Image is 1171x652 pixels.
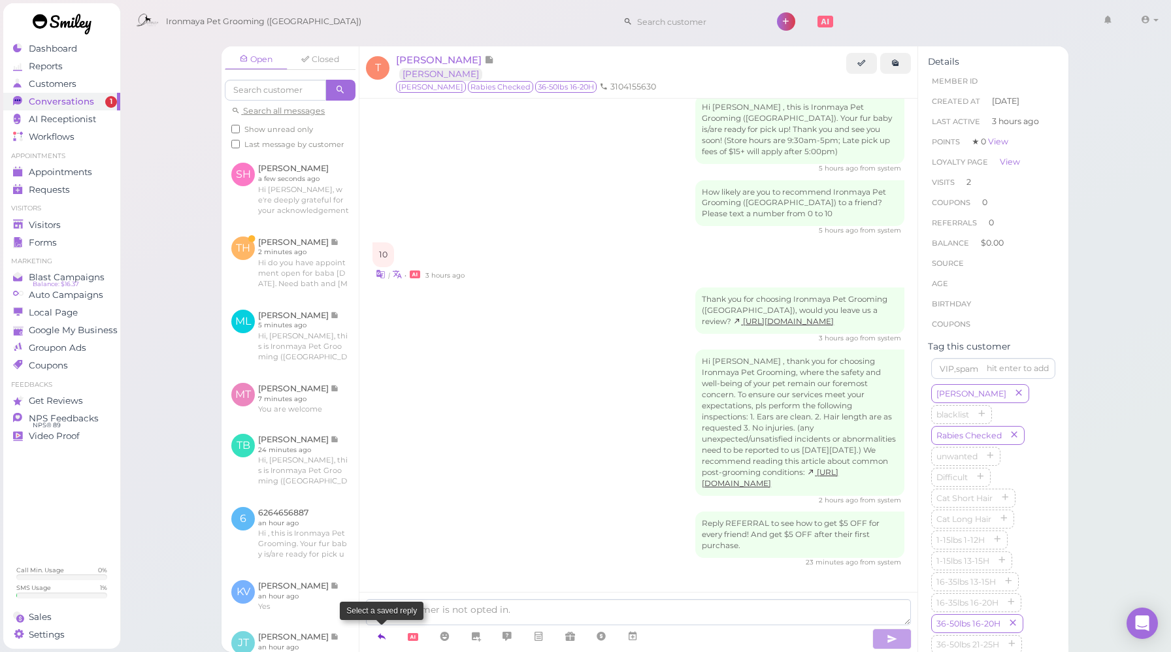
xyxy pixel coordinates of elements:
a: [PERSON_NAME] [399,68,482,80]
span: Coupons [932,319,970,329]
span: from system [860,496,901,504]
span: [PERSON_NAME] [934,389,1009,399]
a: Open [225,50,288,70]
span: Coupons [29,360,68,371]
span: [DATE] [992,95,1019,107]
a: Get Reviews [3,392,120,410]
input: Search customer [633,11,759,32]
div: How likely are you to recommend Ironmaya Pet Grooming ([GEOGRAPHIC_DATA]) to a friend? Please tex... [695,180,904,227]
a: Video Proof [3,427,120,445]
span: T [366,56,389,80]
span: [PERSON_NAME] [396,54,484,66]
a: Blast Campaigns Balance: $16.37 [3,269,120,286]
span: 16-35lbs 13-15H [934,577,998,587]
span: Member ID [932,76,978,86]
span: Coupons [932,198,970,207]
a: NPS Feedbacks NPS® 89 [3,410,120,427]
a: Forms [3,234,120,252]
div: • [372,267,904,281]
span: Appointments [29,167,92,178]
input: Show unread only [231,125,240,133]
a: View [1000,157,1020,167]
span: 09/02/2025 02:38pm [819,496,860,504]
span: Balance: $16.37 [33,279,79,289]
div: Details [928,56,1059,67]
a: Conversations 1 [3,93,120,110]
span: Groupon Ads [29,342,86,353]
a: Customers [3,75,120,93]
span: Auto Campaigns [29,289,103,301]
li: Marketing [3,257,120,266]
span: Conversations [29,96,94,107]
div: SMS Usage [16,583,51,592]
span: Settings [29,629,65,640]
span: Balance [932,238,971,248]
span: Blast Campaigns [29,272,105,283]
span: blacklist [934,410,972,419]
a: Sales [3,608,120,626]
div: Hi [PERSON_NAME] , thank you for choosing Ironmaya Pet Grooming, where the safety and well-being ... [695,350,904,495]
a: [URL][DOMAIN_NAME] [702,468,838,488]
span: Dashboard [29,43,77,54]
span: age [932,279,948,288]
span: 09/02/2025 01:35pm [819,334,860,342]
a: AI Receptionist [3,110,120,128]
span: Birthday [932,299,971,308]
span: Video Proof [29,431,80,442]
span: Rabies Checked [468,81,533,93]
a: Dashboard [3,40,120,57]
span: Created At [932,97,980,106]
a: Requests [3,181,120,199]
span: Get Reviews [29,395,83,406]
span: Requests [29,184,70,195]
span: 1 [105,96,117,108]
a: Closed [289,50,352,69]
span: Difficult [934,472,970,482]
a: Auto Campaigns [3,286,120,304]
a: [PERSON_NAME] [PERSON_NAME] [396,54,494,80]
span: $0.00 [981,238,1004,248]
span: 1-15lbs 13-15H [934,556,992,566]
div: Reply REFERRAL to see how to get $5 OFF for every friend! And get $5 OFF after their first purchase. [695,512,904,558]
div: Hi [PERSON_NAME] , this is Ironmaya Pet Grooming ([GEOGRAPHIC_DATA]). Your fur baby is/are ready ... [695,95,904,164]
i: | [388,271,390,280]
span: Last message by customer [244,140,344,149]
span: Referrals [932,218,977,227]
span: Forms [29,237,57,248]
div: Open Intercom Messenger [1127,608,1158,639]
span: from system [860,226,901,235]
li: Appointments [3,152,120,161]
span: 16-35lbs 16-20H [934,598,1001,608]
span: 09/02/2025 11:38am [819,164,860,172]
a: View [988,137,1008,146]
span: 1-15lbs 1-12H [934,535,987,545]
span: Cat Long Hair [934,514,994,524]
span: from system [860,558,901,566]
span: Points [932,137,960,146]
li: Visitors [3,204,120,213]
span: 3 hours ago [992,116,1039,127]
input: Search customer [225,80,326,101]
span: 36-50lbs 21-25H [934,640,1002,649]
a: Coupons [3,357,120,374]
a: Google My Business [3,321,120,339]
span: Rabies Checked [934,431,1004,440]
span: unwanted [934,451,980,461]
div: 0 % [98,566,107,574]
li: Feedbacks [3,380,120,389]
div: hit enter to add [987,363,1049,374]
a: Settings [3,626,120,644]
a: Workflows [3,128,120,146]
li: 3104155630 [597,81,659,93]
span: ★ 0 [972,137,1008,146]
span: from system [860,334,901,342]
li: 0 [928,192,1059,213]
div: Thank you for choosing Ironmaya Pet Grooming ([GEOGRAPHIC_DATA]), would you leave us a review? [695,287,904,334]
div: Call Min. Usage [16,566,64,574]
li: 2 [928,172,1059,193]
a: [URL][DOMAIN_NAME] [733,317,834,326]
a: Visitors [3,216,120,234]
span: from system [860,164,901,172]
span: Last Active [932,117,980,126]
span: Sales [29,611,52,623]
